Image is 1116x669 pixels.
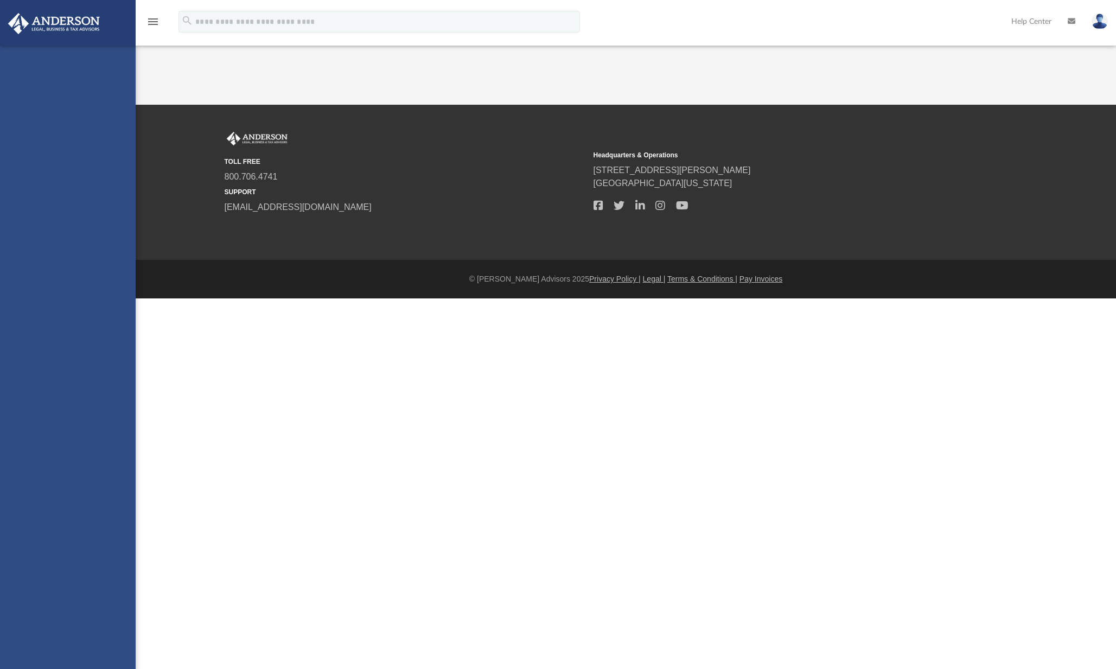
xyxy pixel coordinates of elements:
[146,15,160,28] i: menu
[225,172,278,181] a: 800.706.4741
[594,150,955,160] small: Headquarters & Operations
[667,275,737,283] a: Terms & Conditions |
[225,132,290,146] img: Anderson Advisors Platinum Portal
[225,202,372,212] a: [EMAIL_ADDRESS][DOMAIN_NAME]
[589,275,641,283] a: Privacy Policy |
[225,187,586,197] small: SUPPORT
[739,275,782,283] a: Pay Invoices
[136,273,1116,285] div: © [PERSON_NAME] Advisors 2025
[181,15,193,27] i: search
[225,157,586,167] small: TOLL FREE
[594,165,751,175] a: [STREET_ADDRESS][PERSON_NAME]
[146,21,160,28] a: menu
[1092,14,1108,29] img: User Pic
[594,179,732,188] a: [GEOGRAPHIC_DATA][US_STATE]
[5,13,103,34] img: Anderson Advisors Platinum Portal
[643,275,666,283] a: Legal |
